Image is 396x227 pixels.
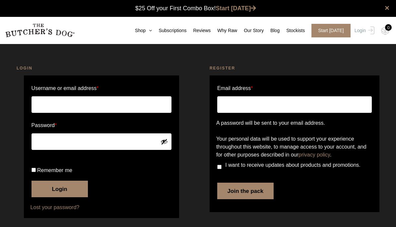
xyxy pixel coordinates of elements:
[17,65,186,71] h2: Login
[32,83,172,94] label: Username or email address
[152,27,186,34] a: Subscriptions
[211,27,237,34] a: Why Raw
[237,27,264,34] a: Our Story
[381,26,389,35] img: TBD_Cart-Empty.png
[217,83,253,94] label: Email address
[217,165,222,169] input: I want to receive updates about products and promotions.
[210,65,379,71] h2: Register
[305,24,353,37] a: Start [DATE]
[186,27,211,34] a: Reviews
[385,24,392,31] div: 0
[32,168,36,172] input: Remember me
[298,152,330,158] a: privacy policy
[161,138,168,145] button: Show password
[32,181,88,197] button: Login
[37,167,72,173] span: Remember me
[216,119,373,127] p: A password will be sent to your email address.
[217,183,274,199] button: Join the pack
[31,204,173,211] a: Lost your password?
[264,27,280,34] a: Blog
[216,135,373,159] p: Your personal data will be used to support your experience throughout this website, to manage acc...
[353,24,374,37] a: Login
[32,120,172,131] label: Password
[216,5,256,12] a: Start [DATE]
[128,27,152,34] a: Shop
[280,27,305,34] a: Stockists
[311,24,351,37] span: Start [DATE]
[225,162,360,168] span: I want to receive updates about products and promotions.
[385,4,389,12] a: close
